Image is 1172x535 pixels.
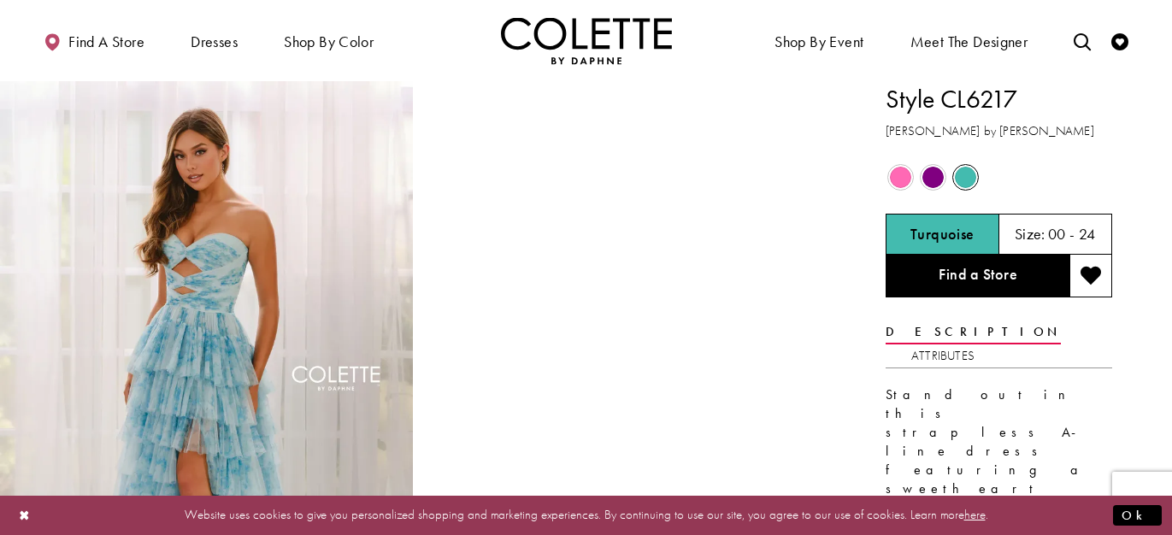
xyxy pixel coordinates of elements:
[911,344,975,368] a: Attributes
[1069,17,1095,64] a: Toggle search
[123,503,1049,526] p: Website uses cookies to give you personalized shopping and marketing experiences. By continuing t...
[886,121,1112,141] h3: [PERSON_NAME] by [PERSON_NAME]
[10,500,39,530] button: Close Dialog
[421,81,834,288] video: Style CL6217 Colette by Daphne #1 autoplay loop mute video
[886,162,1112,194] div: Product color controls state depends on size chosen
[918,162,948,192] div: Purple
[39,17,149,64] a: Find a store
[774,33,863,50] span: Shop By Event
[501,17,672,64] img: Colette by Daphne
[186,17,242,64] span: Dresses
[964,506,986,523] a: here
[1113,504,1162,526] button: Submit Dialog
[910,226,975,243] h5: Chosen color
[910,33,1028,50] span: Meet the designer
[280,17,378,64] span: Shop by color
[886,320,1061,344] a: Description
[770,17,868,64] span: Shop By Event
[284,33,374,50] span: Shop by color
[1107,17,1133,64] a: Check Wishlist
[886,162,916,192] div: Pink
[906,17,1033,64] a: Meet the designer
[1015,224,1045,244] span: Size:
[1069,255,1112,297] button: Add to wishlist
[886,81,1112,117] h1: Style CL6217
[191,33,238,50] span: Dresses
[1048,226,1096,243] h5: 00 - 24
[951,162,981,192] div: Turquoise
[68,33,144,50] span: Find a store
[501,17,672,64] a: Visit Home Page
[886,255,1069,297] a: Find a Store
